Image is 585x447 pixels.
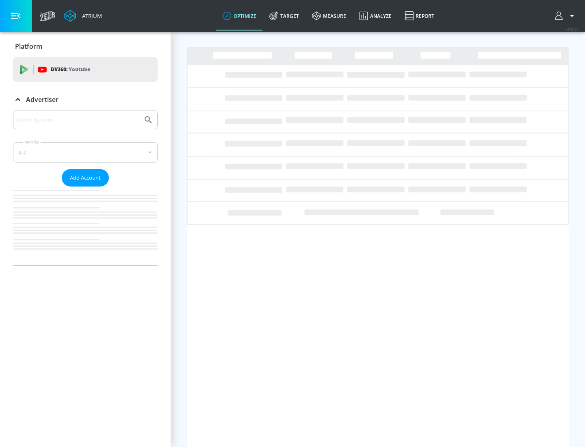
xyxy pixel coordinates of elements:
div: Atrium [79,12,102,20]
a: Atrium [64,10,102,22]
div: Advertiser [13,88,158,111]
p: DV360: [51,65,90,74]
nav: list of Advertiser [13,187,158,265]
a: optimize [216,1,263,30]
label: Sort By [23,139,41,145]
div: A-Z [13,142,158,163]
p: Advertiser [26,95,58,104]
div: Platform [13,35,158,58]
span: Add Account [70,173,101,182]
div: DV360: Youtube [13,57,158,82]
a: Analyze [353,1,398,30]
a: Report [398,1,441,30]
span: v 4.32.0 [565,27,577,31]
div: Advertiser [13,111,158,265]
a: Target [263,1,305,30]
p: Youtube [69,65,90,74]
input: Search by name [16,115,139,125]
button: Add Account [62,169,109,187]
a: measure [305,1,353,30]
p: Platform [15,42,42,51]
